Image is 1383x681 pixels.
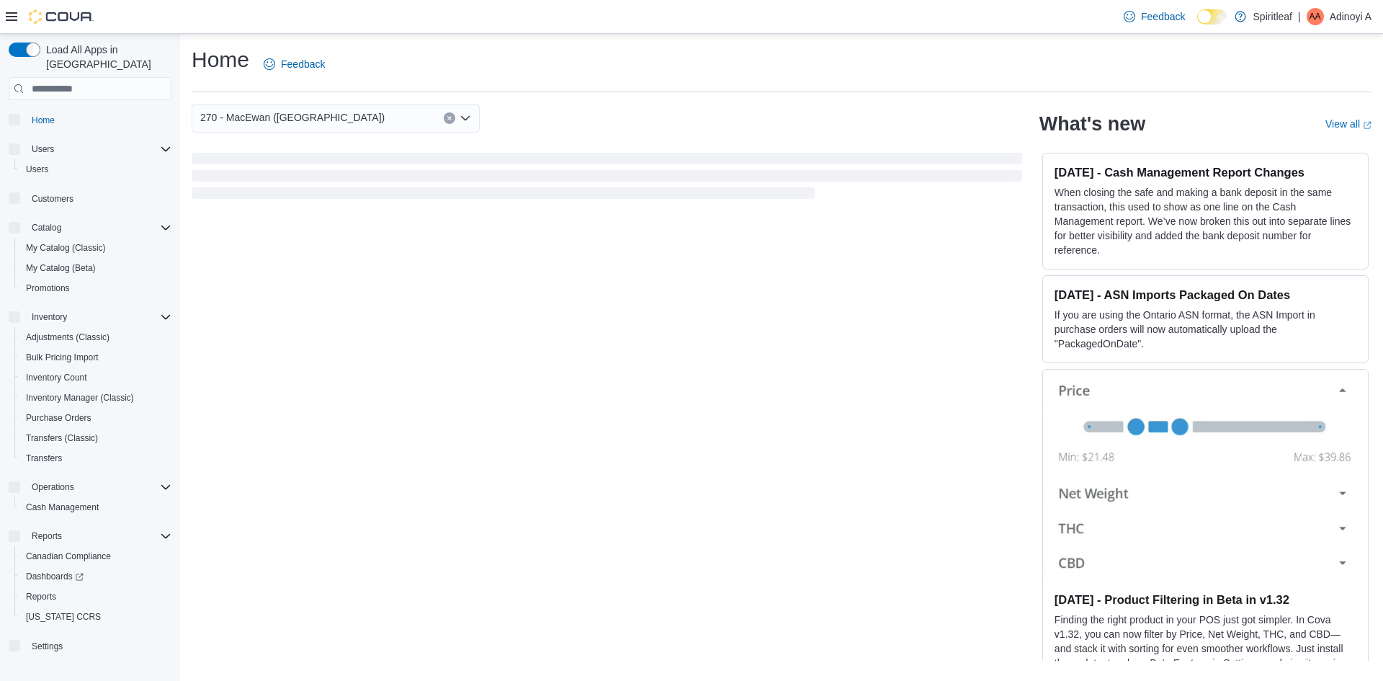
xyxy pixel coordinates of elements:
[20,259,171,277] span: My Catalog (Beta)
[29,9,94,24] img: Cova
[14,546,177,566] button: Canadian Compliance
[20,429,171,447] span: Transfers (Classic)
[1055,165,1356,179] h3: [DATE] - Cash Management Report Changes
[1149,657,1212,669] em: Beta Features
[26,591,56,602] span: Reports
[26,282,70,294] span: Promotions
[1197,25,1198,25] span: Dark Mode
[20,259,102,277] a: My Catalog (Beta)
[26,479,171,496] span: Operations
[32,222,61,233] span: Catalog
[14,258,177,278] button: My Catalog (Beta)
[1055,308,1356,351] p: If you are using the Ontario ASN format, the ASN Import in purchase orders will now automatically...
[1307,8,1324,25] div: Adinoyi A
[20,548,171,565] span: Canadian Compliance
[26,190,171,208] span: Customers
[26,219,171,236] span: Catalog
[3,109,177,130] button: Home
[1197,9,1227,25] input: Dark Mode
[14,368,177,388] button: Inventory Count
[20,369,93,386] a: Inventory Count
[20,588,62,605] a: Reports
[26,638,68,655] a: Settings
[3,526,177,546] button: Reports
[20,548,117,565] a: Canadian Compliance
[32,193,73,205] span: Customers
[26,637,171,655] span: Settings
[14,388,177,408] button: Inventory Manager (Classic)
[20,429,104,447] a: Transfers (Classic)
[20,280,171,297] span: Promotions
[26,528,171,545] span: Reports
[20,161,171,178] span: Users
[26,502,99,513] span: Cash Management
[14,278,177,298] button: Promotions
[26,432,98,444] span: Transfers (Classic)
[14,566,177,587] a: Dashboards
[1055,592,1356,607] h3: [DATE] - Product Filtering in Beta in v1.32
[3,307,177,327] button: Inventory
[26,352,99,363] span: Bulk Pricing Import
[14,497,177,517] button: Cash Management
[20,499,104,516] a: Cash Management
[14,448,177,468] button: Transfers
[20,409,171,427] span: Purchase Orders
[1141,9,1185,24] span: Feedback
[1118,2,1191,31] a: Feedback
[1363,121,1371,130] svg: External link
[200,109,385,126] span: 270 - MacEwan ([GEOGRAPHIC_DATA])
[32,311,67,323] span: Inventory
[20,369,171,386] span: Inventory Count
[1310,8,1321,25] span: AA
[14,159,177,179] button: Users
[20,450,171,467] span: Transfers
[1055,288,1356,302] h3: [DATE] - ASN Imports Packaged On Dates
[26,219,67,236] button: Catalog
[26,308,171,326] span: Inventory
[20,280,76,297] a: Promotions
[3,188,177,209] button: Customers
[20,161,54,178] a: Users
[32,530,62,542] span: Reports
[14,587,177,607] button: Reports
[192,45,249,74] h1: Home
[26,331,109,343] span: Adjustments (Classic)
[20,568,89,585] a: Dashboards
[1253,8,1292,25] p: Spiritleaf
[20,608,171,626] span: Washington CCRS
[3,477,177,497] button: Operations
[26,453,62,464] span: Transfers
[1298,8,1301,25] p: |
[14,327,177,347] button: Adjustments (Classic)
[444,112,455,124] button: Clear input
[14,428,177,448] button: Transfers (Classic)
[3,139,177,159] button: Users
[1330,8,1371,25] p: Adinoyi A
[20,329,171,346] span: Adjustments (Classic)
[26,571,84,582] span: Dashboards
[192,156,1022,202] span: Loading
[20,389,171,406] span: Inventory Manager (Classic)
[40,43,171,71] span: Load All Apps in [GEOGRAPHIC_DATA]
[258,50,331,79] a: Feedback
[1055,185,1356,257] p: When closing the safe and making a bank deposit in the same transaction, this used to show as one...
[26,412,91,424] span: Purchase Orders
[26,372,87,383] span: Inventory Count
[26,611,101,623] span: [US_STATE] CCRS
[20,349,104,366] a: Bulk Pricing Import
[26,141,60,158] button: Users
[26,551,111,562] span: Canadian Compliance
[281,57,325,71] span: Feedback
[32,115,55,126] span: Home
[20,499,171,516] span: Cash Management
[26,190,79,208] a: Customers
[1039,112,1145,135] h2: What's new
[26,392,134,404] span: Inventory Manager (Classic)
[1325,118,1371,130] a: View allExternal link
[3,218,177,238] button: Catalog
[26,308,73,326] button: Inventory
[26,164,48,175] span: Users
[14,238,177,258] button: My Catalog (Classic)
[20,568,171,585] span: Dashboards
[32,641,63,652] span: Settings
